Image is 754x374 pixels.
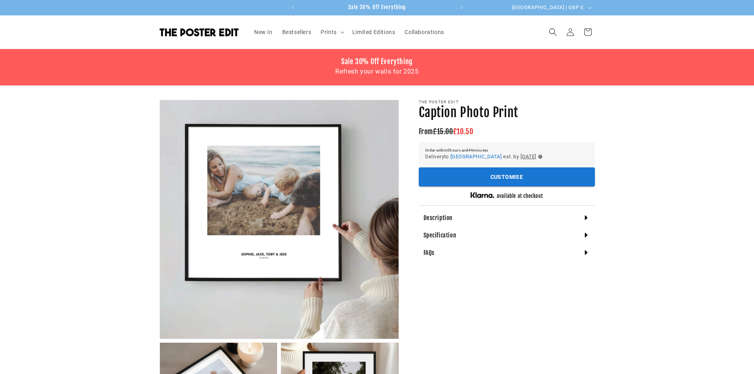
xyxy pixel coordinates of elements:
[425,148,589,152] h6: Order within 0 hours and 44 minutes
[453,127,473,136] span: £10.50
[160,28,239,36] img: The Poster Edit
[520,152,536,161] span: [DATE]
[282,28,311,36] span: Bestsellers
[277,24,316,40] a: Bestsellers
[424,214,453,222] h4: Description
[544,23,562,41] summary: Search
[419,167,595,187] div: outlined primary button group
[424,249,435,257] h4: FAQs
[450,152,501,161] button: [GEOGRAPHIC_DATA]
[450,154,501,159] span: [GEOGRAPHIC_DATA]
[419,167,595,187] button: Customise
[419,127,595,136] h3: From
[405,28,444,36] span: Collaborations
[497,193,543,199] h5: available at checkout
[419,104,595,121] h1: Caption Photo Print
[424,232,456,239] h4: Specification
[503,152,519,161] span: est. by
[400,24,448,40] a: Collaborations
[316,24,348,40] summary: Prints
[425,152,449,161] span: Delivery to
[249,24,277,40] a: New In
[254,28,273,36] span: New In
[348,24,400,40] a: Limited Editions
[512,4,584,11] span: [GEOGRAPHIC_DATA] | GBP £
[433,127,453,136] span: £15.00
[419,100,595,104] p: The Poster Edit
[348,4,406,10] span: Sale 30% Off Everything
[156,25,241,39] a: The Poster Edit
[352,28,395,36] span: Limited Editions
[321,28,337,36] span: Prints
